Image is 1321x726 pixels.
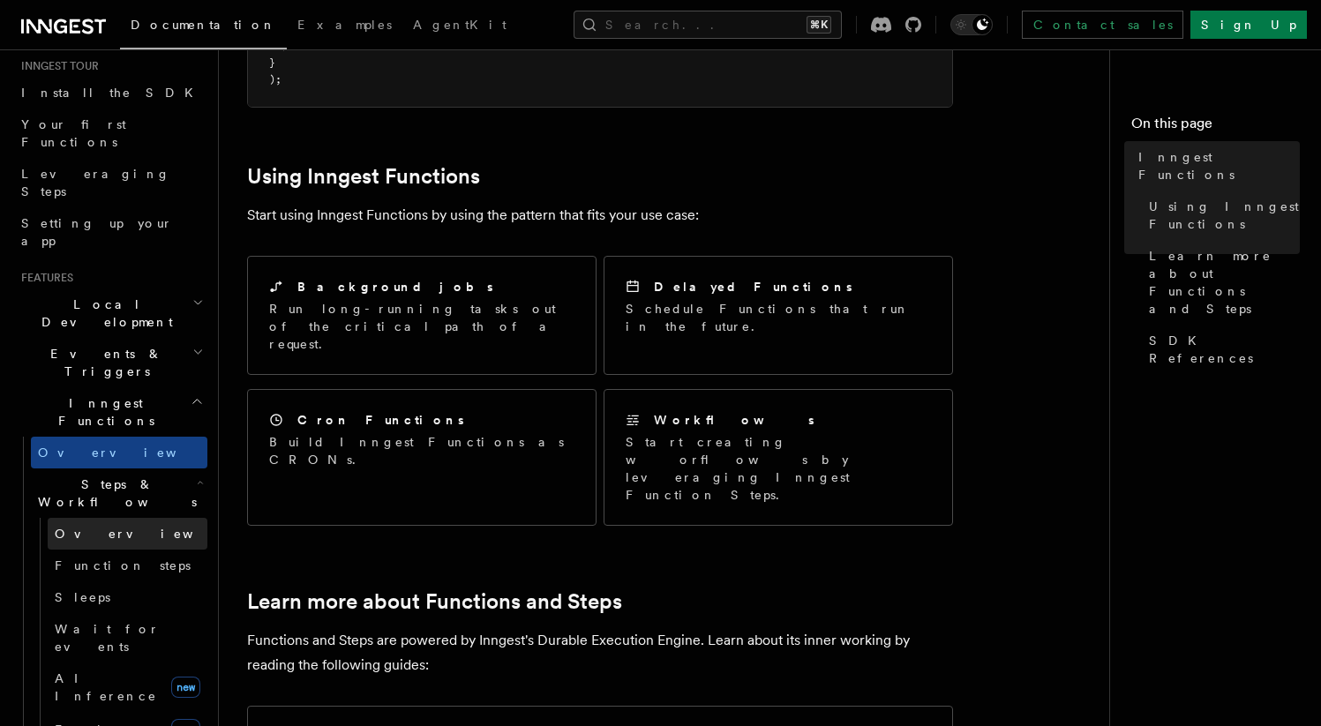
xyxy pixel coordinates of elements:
span: Install the SDK [21,86,204,100]
a: Install the SDK [14,77,207,109]
a: Documentation [120,5,287,49]
span: Leveraging Steps [21,167,170,198]
span: Local Development [14,296,192,331]
a: Sleeps [48,581,207,613]
a: Wait for events [48,613,207,662]
span: Overview [38,445,220,460]
a: Inngest Functions [1131,141,1300,191]
a: Background jobsRun long-running tasks out of the critical path of a request. [247,256,597,375]
span: Your first Functions [21,117,126,149]
a: Learn more about Functions and Steps [1142,240,1300,325]
a: AgentKit [402,5,517,48]
a: Learn more about Functions and Steps [247,589,622,614]
span: Function steps [55,558,191,573]
h2: Workflows [654,411,814,429]
span: } [269,56,275,69]
a: Delayed FunctionsSchedule Functions that run in the future. [604,256,953,375]
span: Features [14,271,73,285]
button: Steps & Workflows [31,468,207,518]
button: Inngest Functions [14,387,207,437]
button: Local Development [14,288,207,338]
span: Examples [297,18,392,32]
a: Function steps [48,550,207,581]
a: Overview [31,437,207,468]
p: Functions and Steps are powered by Inngest's Durable Execution Engine. Learn about its inner work... [247,628,953,677]
kbd: ⌘K [807,16,831,34]
a: Leveraging Steps [14,158,207,207]
a: Examples [287,5,402,48]
a: Using Inngest Functions [247,164,480,189]
a: Sign Up [1190,11,1307,39]
span: new [171,677,200,698]
span: AI Inference [55,671,157,703]
span: Inngest Functions [14,394,191,430]
a: Your first Functions [14,109,207,158]
button: Toggle dark mode [950,14,993,35]
span: Events & Triggers [14,345,192,380]
span: Documentation [131,18,276,32]
a: Contact sales [1022,11,1183,39]
span: Sleeps [55,590,110,604]
span: AgentKit [413,18,507,32]
a: AI Inferencenew [48,662,207,712]
p: Build Inngest Functions as CRONs. [269,433,574,468]
a: Cron FunctionsBuild Inngest Functions as CRONs. [247,389,597,526]
a: WorkflowsStart creating worflows by leveraging Inngest Function Steps. [604,389,953,526]
h2: Background jobs [297,278,493,296]
span: Overview [55,527,236,541]
span: ); [269,73,281,86]
span: SDK References [1149,332,1300,367]
p: Start using Inngest Functions by using the pattern that fits your use case: [247,203,953,228]
a: Setting up your app [14,207,207,257]
h2: Delayed Functions [654,278,852,296]
span: Setting up your app [21,216,173,248]
button: Events & Triggers [14,338,207,387]
h2: Cron Functions [297,411,464,429]
span: Steps & Workflows [31,475,197,511]
span: Inngest tour [14,59,99,73]
span: Learn more about Functions and Steps [1149,247,1300,318]
p: Schedule Functions that run in the future. [626,300,931,335]
p: Run long-running tasks out of the critical path of a request. [269,300,574,353]
p: Start creating worflows by leveraging Inngest Function Steps. [626,433,931,504]
a: Using Inngest Functions [1142,191,1300,240]
span: Wait for events [55,622,160,654]
span: Using Inngest Functions [1149,198,1300,233]
span: Inngest Functions [1138,148,1300,183]
h4: On this page [1131,113,1300,141]
a: Overview [48,518,207,550]
button: Search...⌘K [574,11,842,39]
a: SDK References [1142,325,1300,374]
